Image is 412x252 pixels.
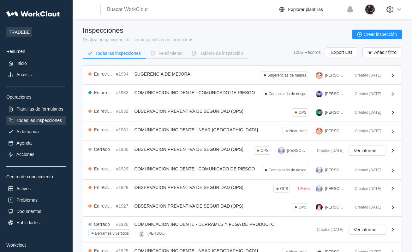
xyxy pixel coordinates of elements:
a: Cerrado#1930OBSERVACION PREVENTIVA DE SEGURIDAD (OPS)OPS[PERSON_NAME]Created [DATE]Ver informe [83,140,402,161]
img: user-2.png [316,204,323,211]
div: [PERSON_NAME] [325,186,345,191]
a: Todas las inspecciones [6,116,66,125]
div: #1933 [116,90,132,95]
div: Cerrado [94,222,110,227]
a: En revisión#1928OBSERVACION PREVENTIVA DE SEGURIDAD (OPS)OPS1 Fallos[PERSON_NAME]Created [DATE] [83,180,402,198]
button: Ver informe [349,146,386,156]
img: panda.png [316,72,323,79]
div: Comunicado de riesgo [268,168,306,172]
span: OBSERVACION PREVENTIVA DE SEGURIDAD (OPS) [134,203,243,209]
div: A demanda [16,129,39,134]
div: Created [DATE] [312,227,343,232]
button: Añadir filtro [362,47,402,57]
span: COMUNICACION INCIDENTE - NEAR [GEOGRAPHIC_DATA] [134,127,258,132]
div: Tablero de inspección [200,51,243,55]
img: user.png [316,109,323,116]
div: En revisión [94,127,114,132]
div: 1 Fallos [297,186,310,191]
div: Resumen [6,49,66,54]
a: En revisión#1929COMUNICACION INCIDENTE - COMUNICADO DE RIESGOComunicado de riesgo[PERSON_NAME]Cre... [83,161,402,180]
span: Export List [331,50,352,54]
div: En progreso [94,90,114,95]
div: Activos [16,186,31,191]
a: Plantillas de formularios [6,105,66,113]
a: Explorar plantillas [278,6,343,13]
div: #1932 [116,109,132,114]
span: COMUNICACION INCIDENTE - COMUNICADO DE RIESGO [134,90,255,95]
span: SUGERENCIA DE MEJORA [134,72,190,77]
div: [PERSON_NAME] [325,73,345,77]
span: OBSERVACION PREVENTIVA DE SEGURIDAD (OPS) [134,185,243,190]
div: Workclout [6,243,66,248]
div: Created [DATE] [350,129,381,133]
div: Análisis [16,72,32,77]
div: Vencimiento [158,51,182,55]
div: En revisión [94,166,114,171]
div: Created [DATE] [350,110,381,115]
div: Near miss [289,129,306,133]
div: OPS [280,186,288,191]
div: Sugerencias de mejora [267,73,306,77]
span: COMUNICACION INCIDENTE - COMUNICADO DE RIESGO [134,166,255,171]
div: #1928 [116,185,132,190]
div: 1286 Records [293,50,321,55]
div: OPS [298,205,306,209]
div: OPS [298,110,306,115]
div: Documentos [16,209,41,214]
div: Cerrado [94,147,110,152]
div: En revisión [94,72,114,77]
input: Buscar WorkClout [100,4,233,15]
img: user-3.png [316,167,323,174]
a: Acciones [6,150,66,159]
span: Añadir filtro [374,50,397,54]
div: [PERSON_NAME] [325,168,345,172]
a: En revisión#1927OBSERVACION PREVENTIVA DE SEGURIDAD (OPS)OPS[PERSON_NAME]Created [DATE] [83,198,402,217]
div: #1926 [116,222,132,227]
img: user-3.png [316,185,323,192]
a: En revisión#1932OBSERVACION PREVENTIVA DE SEGURIDAD (OPS)OPS[PERSON_NAME] DE LOS [PERSON_NAME]Cre... [83,103,402,122]
button: Crear inspección [352,30,402,39]
a: En revisión#1934SUGERENCIA DE MEJORASugerencias de mejora[PERSON_NAME]Created [DATE] [83,66,402,85]
a: Cerrado#1926COMUNICACIÓN INCIDENTE - DERRAMES Y FUGA DE PRODUCTODerrames y vertidos[PERSON_NAME]C... [83,217,402,243]
span: Ver informe [354,227,377,232]
span: TRADEBE [6,27,32,37]
a: Inicio [6,59,66,68]
div: Acciones [16,152,34,157]
div: #1931 [116,127,132,132]
div: Agenda [16,140,32,146]
a: A demanda [6,127,66,136]
button: Tablero de inspección [188,49,248,58]
button: Vencimiento [146,49,188,58]
div: #1929 [116,166,132,171]
a: En progreso#1933COMUNICACION INCIDENTE - COMUNICADO DE RIESGOComunicado de riesgo[PERSON_NAME]Cre... [83,85,402,103]
div: Inicio [16,61,27,66]
div: Created [DATE] [350,205,381,209]
span: COMUNICACIÓN INCIDENTE - DERRAMES Y FUGA DE PRODUCTO [134,222,275,227]
div: [PERSON_NAME] [325,129,345,133]
div: Operaciones [6,94,66,100]
a: Documentos [6,207,66,216]
a: En revisión#1931COMUNICACION INCIDENTE - NEAR [GEOGRAPHIC_DATA]Near miss[PERSON_NAME]Created [DATE] [83,122,402,140]
div: Todas las inspecciones [95,51,141,55]
div: Created [DATE] [350,73,381,77]
div: #1934 [116,72,132,77]
span: OBSERVACION PREVENTIVA DE SEGURIDAD (OPS) [134,109,243,114]
div: En revisión [94,185,114,190]
a: Problemas [6,196,66,204]
div: Comunicado de riesgo [268,92,306,96]
span: OBSERVACION PREVENTIVA DE SEGURIDAD (OPS) [134,147,243,152]
div: Created [DATE] [312,148,343,153]
div: Inspecciones [83,26,193,35]
div: Centro de conocimiento [6,174,66,179]
div: Created [DATE] [350,92,381,96]
div: OPS [260,148,268,153]
img: 2a7a337f-28ec-44a9-9913-8eaa51124fce.jpg [365,4,375,15]
div: Realizar inspecciones utilizando plantillas de formularios [83,37,193,42]
a: Activos [6,184,66,193]
a: Agenda [6,139,66,147]
div: En revisión [94,203,114,209]
button: Todas las inspecciones [83,49,146,58]
div: Created [DATE] [350,186,381,191]
img: user-3.png [278,147,285,154]
a: Análisis [6,70,66,79]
